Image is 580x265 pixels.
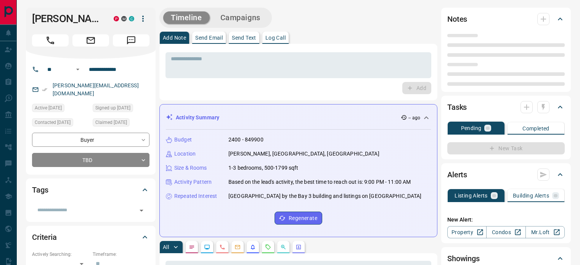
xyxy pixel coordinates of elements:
[174,136,192,144] p: Budget
[163,11,210,24] button: Timeline
[136,205,147,216] button: Open
[32,251,89,258] p: Actively Searching:
[447,226,487,238] a: Property
[32,34,69,47] span: Call
[163,244,169,250] p: All
[93,118,149,129] div: Wed Aug 06 2025
[95,104,130,112] span: Signed up [DATE]
[32,153,149,167] div: TBD
[129,16,134,21] div: condos.ca
[232,35,256,40] p: Send Text
[486,226,525,238] a: Condos
[32,181,149,199] div: Tags
[32,13,102,25] h1: [PERSON_NAME]
[250,244,256,250] svg: Listing Alerts
[121,16,127,21] div: mrloft.ca
[408,114,420,121] p: -- ago
[114,16,119,21] div: property.ca
[174,192,217,200] p: Repeated Interest
[447,165,565,184] div: Alerts
[513,193,549,198] p: Building Alerts
[174,164,207,172] p: Size & Rooms
[95,119,127,126] span: Claimed [DATE]
[32,228,149,246] div: Criteria
[228,164,299,172] p: 1-3 bedrooms, 500-1799 sqft
[265,244,271,250] svg: Requests
[189,244,195,250] svg: Notes
[522,126,549,131] p: Completed
[32,184,48,196] h2: Tags
[35,119,71,126] span: Contacted [DATE]
[296,244,302,250] svg: Agent Actions
[447,169,467,181] h2: Alerts
[204,244,210,250] svg: Lead Browsing Activity
[113,34,149,47] span: Message
[265,35,286,40] p: Log Call
[73,65,82,74] button: Open
[166,111,431,125] div: Activity Summary-- ago
[163,35,186,40] p: Add Note
[447,252,480,265] h2: Showings
[228,178,411,186] p: Based on the lead's activity, the best time to reach out is: 9:00 PM - 11:00 AM
[447,13,467,25] h2: Notes
[32,133,149,147] div: Buyer
[176,114,219,122] p: Activity Summary
[213,11,268,24] button: Campaigns
[42,87,47,92] svg: Email Verified
[32,118,89,129] div: Wed Jul 14 2021
[32,231,57,243] h2: Criteria
[461,125,482,131] p: Pending
[93,251,149,258] p: Timeframe:
[235,244,241,250] svg: Emails
[35,104,62,112] span: Active [DATE]
[174,178,212,186] p: Activity Pattern
[275,212,322,225] button: Regenerate
[228,150,379,158] p: [PERSON_NAME], [GEOGRAPHIC_DATA], [GEOGRAPHIC_DATA]
[32,104,89,114] div: Thu Jun 26 2025
[447,216,565,224] p: New Alert:
[93,104,149,114] div: Thu Jun 03 2021
[447,101,467,113] h2: Tasks
[219,244,225,250] svg: Calls
[447,98,565,116] div: Tasks
[228,136,263,144] p: 2400 - 849900
[228,192,422,200] p: [GEOGRAPHIC_DATA] by the Bay 3 building and listings on [GEOGRAPHIC_DATA]
[195,35,223,40] p: Send Email
[455,193,488,198] p: Listing Alerts
[72,34,109,47] span: Email
[53,82,139,96] a: [PERSON_NAME][EMAIL_ADDRESS][DOMAIN_NAME]
[525,226,565,238] a: Mr.Loft
[174,150,196,158] p: Location
[447,10,565,28] div: Notes
[280,244,286,250] svg: Opportunities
